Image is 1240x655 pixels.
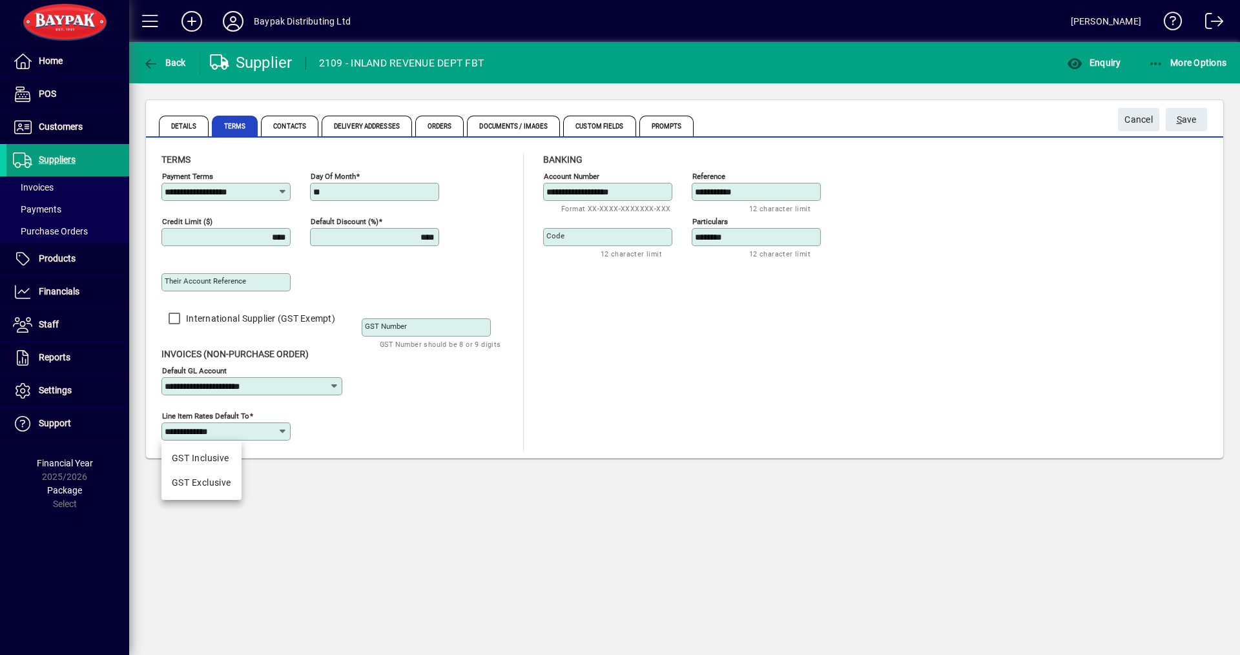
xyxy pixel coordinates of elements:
[162,366,227,375] mat-label: Default GL Account
[311,172,356,181] mat-label: Day of month
[159,116,209,136] span: Details
[1145,51,1230,74] button: More Options
[1195,3,1224,45] a: Logout
[183,312,335,325] label: International Supplier (GST Exempt)
[1177,109,1197,130] span: ave
[171,10,212,33] button: Add
[162,411,249,421] mat-label: Line Item Rates Default To
[6,243,129,275] a: Products
[172,476,231,490] div: GST Exclusive
[161,349,309,359] span: Invoices (non-purchase order)
[544,172,599,181] mat-label: Account number
[39,253,76,264] span: Products
[1148,57,1227,68] span: More Options
[161,154,191,165] span: Terms
[139,51,189,74] button: Back
[39,352,70,362] span: Reports
[1071,11,1141,32] div: [PERSON_NAME]
[1124,109,1153,130] span: Cancel
[39,88,56,99] span: POS
[162,217,212,226] mat-label: Credit Limit ($)
[1154,3,1183,45] a: Knowledge Base
[172,452,231,465] div: GST Inclusive
[254,11,351,32] div: Baypak Distributing Ltd
[365,322,407,331] mat-label: GST Number
[639,116,694,136] span: Prompts
[13,204,61,214] span: Payments
[6,309,129,341] a: Staff
[39,385,72,395] span: Settings
[13,182,54,192] span: Invoices
[212,116,258,136] span: Terms
[311,217,378,226] mat-label: Default Discount (%)
[6,375,129,407] a: Settings
[692,217,728,226] mat-label: Particulars
[1064,51,1124,74] button: Enquiry
[47,485,82,495] span: Package
[165,276,246,286] mat-label: Their Account Reference
[6,198,129,220] a: Payments
[601,246,662,261] mat-hint: 12 character limit
[39,56,63,66] span: Home
[39,319,59,329] span: Staff
[1067,57,1121,68] span: Enquiry
[6,45,129,78] a: Home
[39,286,79,296] span: Financials
[380,337,501,351] mat-hint: GST Number should be 8 or 9 digits
[210,52,293,73] div: Supplier
[39,418,71,428] span: Support
[13,226,88,236] span: Purchase Orders
[6,408,129,440] a: Support
[322,116,412,136] span: Delivery Addresses
[6,276,129,308] a: Financials
[161,446,242,470] mat-option: GST Inclusive
[692,172,725,181] mat-label: Reference
[143,57,186,68] span: Back
[6,176,129,198] a: Invoices
[749,201,811,216] mat-hint: 12 character limit
[543,154,583,165] span: Banking
[1118,108,1159,131] button: Cancel
[162,172,213,181] mat-label: Payment Terms
[415,116,464,136] span: Orders
[561,201,670,216] mat-hint: Format XX-XXXX-XXXXXXX-XXX
[129,51,200,74] app-page-header-button: Back
[319,53,484,74] div: 2109 - INLAND REVENUE DEPT FBT
[6,111,129,143] a: Customers
[39,121,83,132] span: Customers
[37,458,93,468] span: Financial Year
[6,78,129,110] a: POS
[1177,114,1182,125] span: S
[563,116,635,136] span: Custom Fields
[749,246,811,261] mat-hint: 12 character limit
[39,154,76,165] span: Suppliers
[261,116,318,136] span: Contacts
[546,231,564,240] mat-label: Code
[467,116,560,136] span: Documents / Images
[6,342,129,374] a: Reports
[212,10,254,33] button: Profile
[1166,108,1207,131] button: Save
[161,470,242,495] mat-option: GST Exclusive
[6,220,129,242] a: Purchase Orders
